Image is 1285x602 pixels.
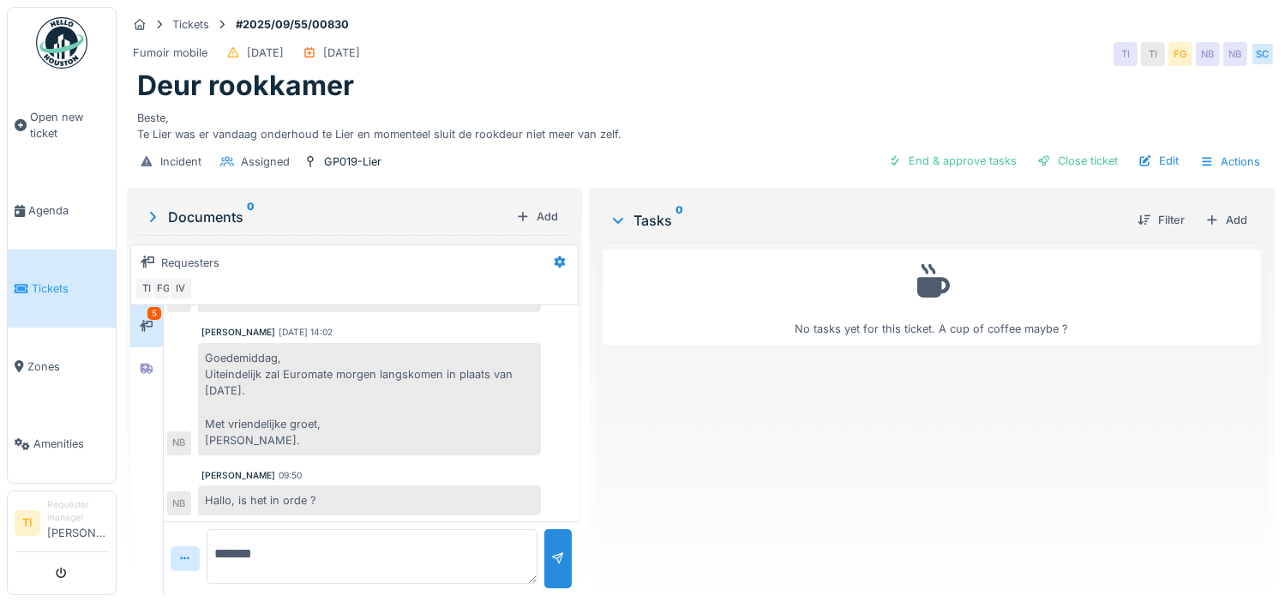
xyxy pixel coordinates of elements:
a: TI Requester manager[PERSON_NAME] [15,498,109,552]
div: [DATE] 14:02 [279,326,333,339]
div: Close ticket [1030,149,1125,172]
div: No tasks yet for this ticket. A cup of coffee maybe ? [614,257,1250,337]
div: NB [1196,42,1220,66]
div: Filter [1131,208,1192,232]
strong: #2025/09/55/00830 [229,16,356,33]
div: Add [1198,208,1254,232]
span: Zones [27,358,109,375]
div: Beste, Te Lier was er vandaag onderhoud te Lier en momenteel sluit de rookdeur niet meer van zelf. [137,103,1264,142]
img: Badge_color-CXgf-gQk.svg [36,17,87,69]
div: [DATE] [323,45,360,61]
div: [PERSON_NAME] [201,469,275,482]
span: Open new ticket [30,109,109,141]
div: 09:50 [279,469,302,482]
div: Fumoir mobile [133,45,207,61]
h1: Deur rookkamer [137,69,354,102]
div: Goedemiddag, Uiteindelijk zal Euromate morgen langskomen in plaats van [DATE]. Met vriendelijke g... [198,343,541,455]
div: Hallo, is het in orde ? [198,485,541,515]
div: TI [1141,42,1165,66]
li: TI [15,510,40,536]
div: FG [1168,42,1192,66]
div: Requester manager [47,498,109,525]
a: Open new ticket [8,78,116,172]
div: NB [167,491,191,515]
div: [PERSON_NAME] [201,326,275,339]
div: GP019-Lier [324,154,381,170]
a: Agenda [8,172,116,250]
div: Tasks [609,210,1124,231]
div: End & approve tasks [881,149,1024,172]
div: Incident [160,154,201,170]
span: Amenities [33,436,109,452]
div: TI [135,277,159,301]
div: SC [1251,42,1275,66]
div: IV [169,277,193,301]
div: NB [167,431,191,455]
div: FG [152,277,176,301]
div: Requesters [161,255,219,271]
div: Actions [1192,149,1268,174]
span: Agenda [28,202,109,219]
a: Tickets [8,250,116,328]
a: Zones [8,328,116,406]
div: Edit [1132,149,1186,172]
div: Documents [144,207,509,227]
div: TI [1114,42,1138,66]
div: 5 [147,307,161,320]
sup: 0 [676,210,683,231]
span: Tickets [32,280,109,297]
div: Tickets [172,16,209,33]
div: NB [1223,42,1247,66]
div: Add [509,205,565,228]
a: Amenities [8,405,116,483]
div: Assigned [241,154,290,170]
li: [PERSON_NAME] [47,498,109,548]
sup: 0 [247,207,255,227]
div: [DATE] [247,45,284,61]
